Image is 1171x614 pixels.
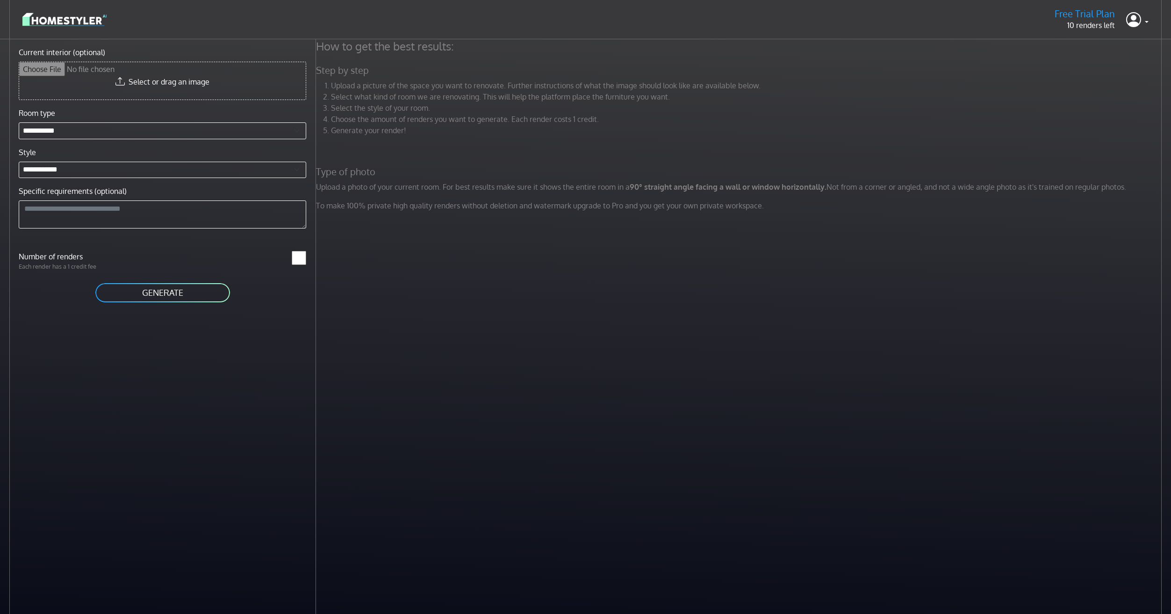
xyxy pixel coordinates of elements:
[310,39,1170,53] h4: How to get the best results:
[13,262,163,271] p: Each render has a 1 credit fee
[331,80,1164,91] li: Upload a picture of the space you want to renovate. Further instructions of what the image should...
[331,91,1164,102] li: Select what kind of room we are renovating. This will help the platform place the furniture you w...
[19,147,36,158] label: Style
[1055,8,1115,20] h5: Free Trial Plan
[19,47,105,58] label: Current interior (optional)
[13,251,163,262] label: Number of renders
[331,125,1164,136] li: Generate your render!
[1055,20,1115,31] p: 10 renders left
[22,11,107,28] img: logo-3de290ba35641baa71223ecac5eacb59cb85b4c7fdf211dc9aaecaaee71ea2f8.svg
[19,186,127,197] label: Specific requirements (optional)
[310,64,1170,76] h5: Step by step
[310,166,1170,178] h5: Type of photo
[94,282,231,303] button: GENERATE
[310,181,1170,193] p: Upload a photo of your current room. For best results make sure it shows the entire room in a Not...
[331,114,1164,125] li: Choose the amount of renders you want to generate. Each render costs 1 credit.
[331,102,1164,114] li: Select the style of your room.
[310,200,1170,211] p: To make 100% private high quality renders without deletion and watermark upgrade to Pro and you g...
[630,182,826,192] strong: 90° straight angle facing a wall or window horizontally.
[19,107,55,119] label: Room type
